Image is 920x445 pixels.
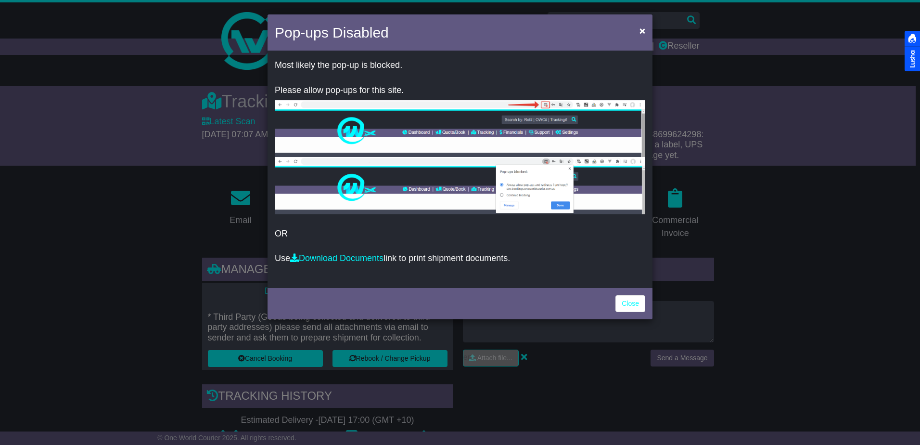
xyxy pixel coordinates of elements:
p: Use link to print shipment documents. [275,253,645,264]
p: Most likely the pop-up is blocked. [275,60,645,71]
img: allow-popup-1.png [275,100,645,157]
h4: Pop-ups Disabled [275,22,389,43]
button: Close [635,21,650,40]
a: Download Documents [290,253,383,263]
p: Please allow pop-ups for this site. [275,85,645,96]
img: allow-popup-2.png [275,157,645,214]
a: Close [615,295,645,312]
div: OR [268,53,652,286]
span: × [639,25,645,36]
